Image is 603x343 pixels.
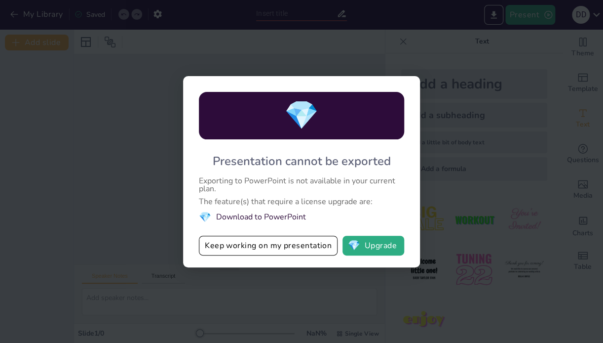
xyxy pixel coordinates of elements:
[284,96,319,134] span: diamond
[342,236,404,256] button: diamondUpgrade
[213,153,391,169] div: Presentation cannot be exported
[199,211,211,224] span: diamond
[199,198,404,206] div: The feature(s) that require a license upgrade are:
[199,177,404,193] div: Exporting to PowerPoint is not available in your current plan.
[348,241,360,251] span: diamond
[199,236,338,256] button: Keep working on my presentation
[199,211,404,224] li: Download to PowerPoint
